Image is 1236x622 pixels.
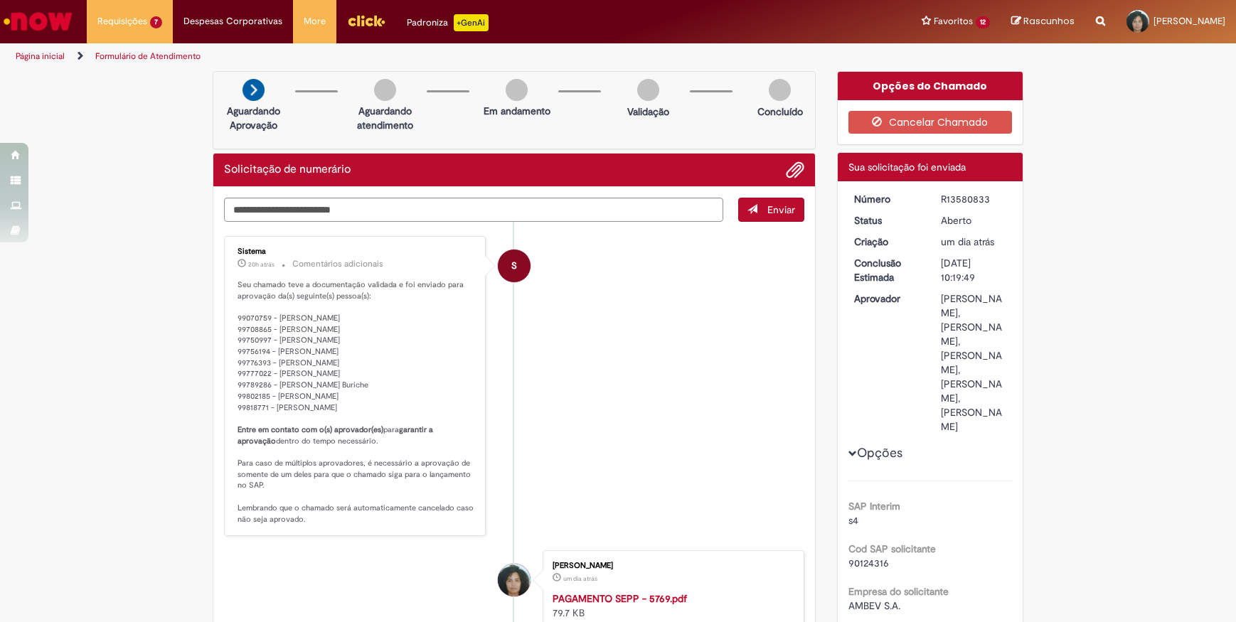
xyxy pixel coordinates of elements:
[16,50,65,62] a: Página inicial
[843,235,931,249] dt: Criação
[1023,14,1075,28] span: Rascunhos
[843,256,931,284] dt: Conclusão Estimada
[511,249,517,283] span: S
[848,585,949,598] b: Empresa do solicitante
[484,104,550,118] p: Em andamento
[941,291,1007,434] div: [PERSON_NAME], [PERSON_NAME], [PERSON_NAME], [PERSON_NAME], [PERSON_NAME]
[563,574,597,583] time: 30/09/2025 11:19:38
[553,592,687,605] a: PAGAMENTO SEPP - 5769.pdf
[248,260,275,269] span: 20h atrás
[838,72,1023,100] div: Opções do Chamado
[374,79,396,101] img: img-circle-grey.png
[769,79,791,101] img: img-circle-grey.png
[843,291,931,306] dt: Aprovador
[1011,15,1075,28] a: Rascunhos
[848,161,966,173] span: Sua solicitação foi enviada
[941,256,1007,284] div: [DATE] 10:19:49
[498,564,531,596] div: Rafaela Alvina Barata
[637,79,659,101] img: img-circle-grey.png
[97,14,147,28] span: Requisições
[848,542,936,555] b: Cod SAP solicitante
[553,562,789,570] div: [PERSON_NAME]
[454,14,489,31] p: +GenAi
[563,574,597,583] span: um dia atrás
[976,16,990,28] span: 12
[506,79,528,101] img: img-circle-grey.png
[941,192,1007,206] div: R13580833
[304,14,326,28] span: More
[1,7,75,36] img: ServiceNow
[627,104,669,119] p: Validação
[848,500,900,513] b: SAP Interim
[150,16,162,28] span: 7
[407,14,489,31] div: Padroniza
[238,424,383,435] b: Entre em contato com o(s) aprovador(es)
[243,79,265,101] img: arrow-next.png
[238,279,474,525] p: Seu chamado teve a documentação validada e foi enviado para aprovação da(s) seguinte(s) pessoa(s)...
[843,213,931,227] dt: Status
[1154,15,1225,27] span: [PERSON_NAME]
[11,43,814,70] ul: Trilhas de página
[219,104,288,132] p: Aguardando Aprovação
[757,104,803,119] p: Concluído
[248,260,275,269] time: 30/09/2025 18:45:15
[848,599,900,612] span: AMBEV S.A.
[498,250,531,282] div: System
[941,213,1007,227] div: Aberto
[848,514,858,527] span: s4
[941,235,994,248] span: um dia atrás
[843,192,931,206] dt: Número
[347,10,385,31] img: click_logo_yellow_360x200.png
[238,424,435,446] b: garantir a aprovação
[738,198,804,222] button: Enviar
[238,247,474,256] div: Sistema
[941,235,994,248] time: 30/09/2025 11:19:45
[351,104,420,132] p: Aguardando atendimento
[848,557,889,569] span: 90124316
[934,14,973,28] span: Favoritos
[183,14,282,28] span: Despesas Corporativas
[553,591,789,620] div: 79.7 KB
[767,203,795,216] span: Enviar
[224,163,351,176] h2: Solicitação de numerário Histórico de tíquete
[292,258,383,270] small: Comentários adicionais
[941,235,1007,249] div: 30/09/2025 11:19:45
[786,161,804,179] button: Adicionar anexos
[224,198,723,222] textarea: Digite sua mensagem aqui...
[848,111,1013,134] button: Cancelar Chamado
[95,50,201,62] a: Formulário de Atendimento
